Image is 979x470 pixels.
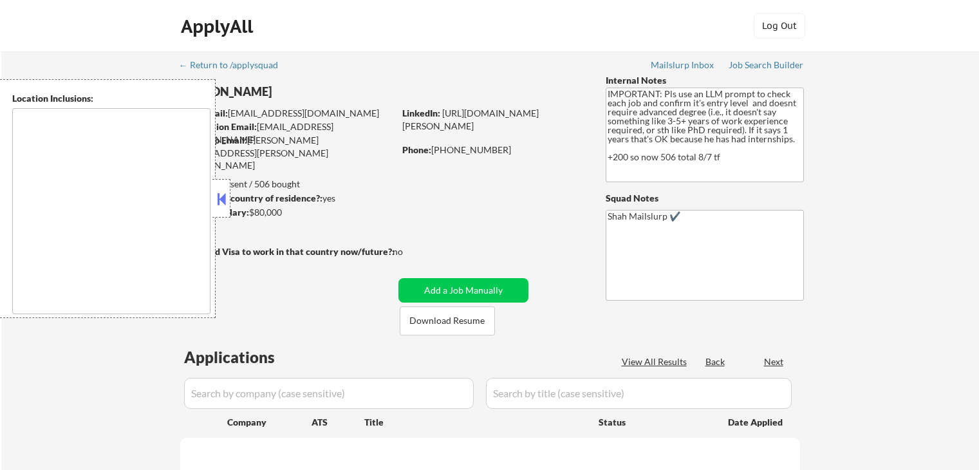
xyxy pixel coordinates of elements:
div: [EMAIL_ADDRESS][DOMAIN_NAME] [181,107,394,120]
div: [PERSON_NAME] [180,84,445,100]
div: Job Search Builder [729,61,804,70]
div: ← Return to /applysquad [179,61,290,70]
a: Mailslurp Inbox [651,60,715,73]
div: [EMAIL_ADDRESS][DOMAIN_NAME] [181,120,394,146]
input: Search by title (case sensitive) [486,378,792,409]
div: Internal Notes [606,74,804,87]
div: ApplyAll [181,15,257,37]
div: Status [599,410,709,433]
strong: Phone: [402,144,431,155]
div: Location Inclusions: [12,92,210,105]
div: $80,000 [180,206,394,219]
input: Search by company (case sensitive) [184,378,474,409]
div: Applications [184,350,312,365]
div: [PERSON_NAME][EMAIL_ADDRESS][PERSON_NAME][DOMAIN_NAME] [180,134,394,172]
div: View All Results [622,355,691,368]
div: Company [227,416,312,429]
button: Log Out [754,13,805,39]
div: [PHONE_NUMBER] [402,144,584,156]
div: Mailslurp Inbox [651,61,715,70]
a: [URL][DOMAIN_NAME][PERSON_NAME] [402,108,539,131]
button: Download Resume [400,306,495,335]
button: Add a Job Manually [398,278,528,303]
strong: LinkedIn: [402,108,440,118]
div: Back [705,355,726,368]
strong: Will need Visa to work in that country now/future?: [180,246,395,257]
div: ATS [312,416,364,429]
div: yes [180,192,390,205]
div: Date Applied [728,416,785,429]
div: Title [364,416,586,429]
div: no [393,245,429,258]
strong: Can work in country of residence?: [180,193,322,203]
div: Squad Notes [606,192,804,205]
a: ← Return to /applysquad [179,60,290,73]
div: Next [764,355,785,368]
div: 392 sent / 506 bought [180,178,394,191]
